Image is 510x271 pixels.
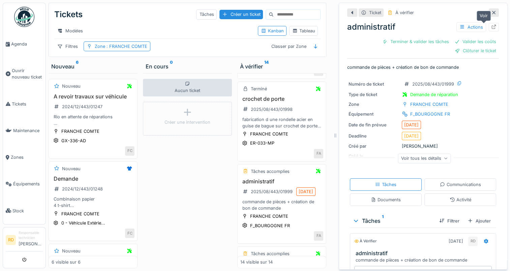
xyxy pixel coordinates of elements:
[143,79,232,96] div: Aucun ticket
[452,37,499,46] div: Valider les coûts
[3,91,46,117] a: Tickets
[412,81,454,87] div: 2025/08/443/01999
[314,231,323,241] div: FA
[465,216,493,225] div: Ajouter
[11,154,43,160] span: Zones
[371,197,401,203] div: Documents
[219,10,263,19] div: Créer un ticket
[410,101,448,108] div: FRANCHE COMTE
[62,165,81,172] div: Nouveau
[52,259,81,265] div: 6 visible sur 6
[164,119,210,125] div: Créer une intervention
[404,122,419,128] div: [DATE]
[3,144,46,171] a: Zones
[477,11,491,21] div: Voir
[380,37,452,46] div: Terminer & valider les tâches
[410,91,458,98] div: Demande de réparation
[410,111,450,117] div: F_BOURGOGNE FR
[3,171,46,197] a: Équipements
[353,217,434,225] div: Tâches
[251,86,267,92] div: Terminé
[14,7,34,27] img: Badge_color-CXgf-gQk.svg
[3,31,46,57] a: Agenda
[314,149,323,158] div: FA
[51,62,135,70] div: Nouveau
[356,250,493,257] h3: administratif
[468,237,478,246] div: RD
[449,238,463,244] div: [DATE]
[240,116,323,129] div: fabrication d une rondelle acier en guise de bague sur crochet de porte arrière + remplacement d ...
[6,230,43,251] a: RD Responsable technicien[PERSON_NAME]
[349,91,399,98] div: Type de ticket
[3,57,46,90] a: Ouvrir nouveau ticket
[52,93,134,100] h3: A revoir travaux sur véhicule
[12,67,43,80] span: Ouvrir nouveau ticket
[264,62,269,70] sup: 14
[125,146,134,156] div: FC
[19,230,43,250] li: [PERSON_NAME]
[347,21,499,33] div: administratif
[196,9,217,19] div: Tâches
[54,6,83,23] div: Tickets
[375,181,396,188] div: Tâches
[299,188,313,195] div: [DATE]
[61,138,86,144] div: GX-336-AD
[251,106,293,113] div: 2025/08/443/01998
[61,128,99,134] div: FRANCHE COMTE
[105,44,147,49] span: : FRANCHE COMTE
[54,41,81,51] div: Filtres
[61,220,105,226] div: 0 - Véhicule Extérie...
[62,83,81,89] div: Nouveau
[404,133,419,139] div: [DATE]
[240,259,273,265] div: 14 visible sur 14
[62,186,103,192] div: 2024/12/443/01248
[349,133,399,139] div: Deadline
[398,153,451,163] div: Voir tous les détails
[170,62,173,70] sup: 0
[251,168,290,175] div: Tâches accomplies
[12,208,43,214] span: Stock
[11,41,43,47] span: Agenda
[62,248,81,254] div: Nouveau
[382,217,384,225] sup: 1
[437,216,462,225] div: Filtrer
[12,101,43,107] span: Tickets
[61,211,99,217] div: FRANCHE COMTE
[349,143,498,149] div: [PERSON_NAME]
[52,176,134,182] h3: Demande
[3,198,46,224] a: Stock
[349,101,399,108] div: Zone
[240,62,324,70] div: À vérifier
[356,257,493,263] div: commande de pièces + création de bon de commande
[456,22,486,32] div: Actions
[251,188,293,195] div: 2025/08/443/01999
[52,196,134,209] div: Combinaison papier 4 t-shirt 1 Bonnet
[76,62,79,70] sup: 6
[240,96,323,102] h3: crochet de porte
[450,197,471,203] div: Activité
[95,43,147,50] div: Zone
[146,62,229,70] div: En cours
[349,111,399,117] div: Équipement
[349,122,399,128] div: Date de fin prévue
[251,250,290,257] div: Tâches accomplies
[3,117,46,144] a: Maintenance
[125,229,134,238] div: FC
[250,222,290,229] div: F_BOURGOGNE FR
[6,235,16,245] li: RD
[292,28,315,34] div: Tableau
[261,28,283,34] div: Kanban
[268,41,309,51] div: Classer par Zone
[240,199,323,211] div: commande de pièces + création de bon de commande
[250,131,288,137] div: FRANCHE COMTE
[395,9,414,16] div: À vérifier
[354,238,377,244] div: À vérifier
[62,103,102,110] div: 2024/12/443/01247
[347,64,499,70] p: commande de pièces + création de bon de commande
[349,143,399,149] div: Créé par
[52,114,134,126] div: Rio en attente de réparations Lumière de plafonnier a regardé disfonctionnement Volets de grille ...
[349,81,399,87] div: Numéro de ticket
[250,140,274,146] div: ER-033-MP
[369,9,381,16] div: Ticket
[440,181,481,188] div: Communications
